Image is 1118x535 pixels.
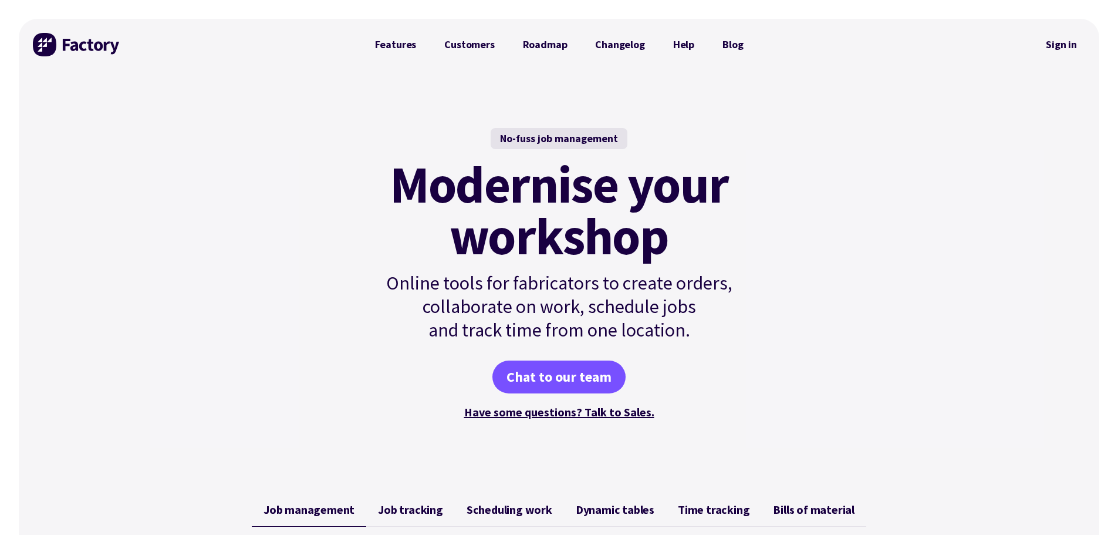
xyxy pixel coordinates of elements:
p: Online tools for fabricators to create orders, collaborate on work, schedule jobs and track time ... [361,271,758,342]
nav: Secondary Navigation [1038,31,1085,58]
span: Job tracking [378,503,443,517]
a: Have some questions? Talk to Sales. [464,405,654,419]
span: Bills of material [773,503,854,517]
a: Customers [430,33,508,56]
span: Time tracking [678,503,749,517]
img: Factory [33,33,121,56]
span: Scheduling work [467,503,552,517]
a: Blog [708,33,757,56]
nav: Primary Navigation [361,33,758,56]
a: Features [361,33,431,56]
a: Sign in [1038,31,1085,58]
span: Dynamic tables [576,503,654,517]
mark: Modernise your workshop [390,159,728,262]
a: Chat to our team [492,361,626,393]
a: Help [659,33,708,56]
span: Job management [264,503,354,517]
a: Changelog [581,33,658,56]
a: Roadmap [509,33,582,56]
div: No-fuss job management [491,128,627,149]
